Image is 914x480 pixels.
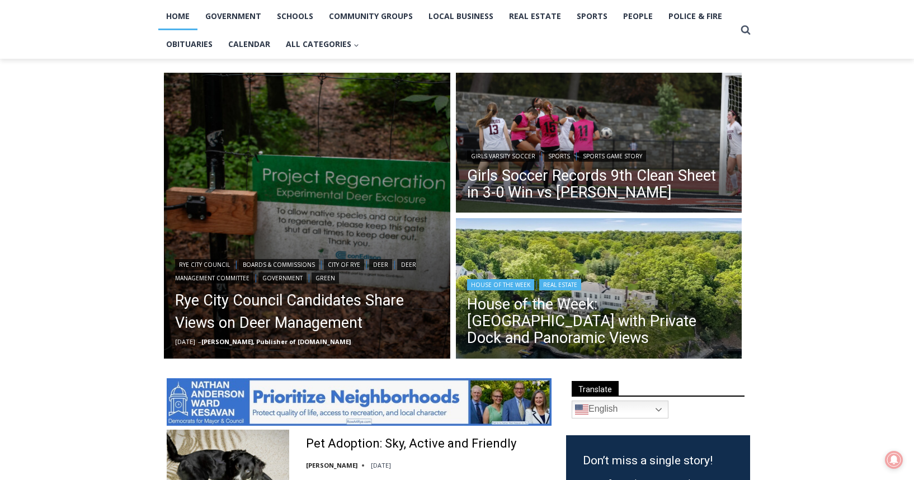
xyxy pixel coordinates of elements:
[467,167,731,201] a: Girls Soccer Records 9th Clean Sheet in 3-0 Win vs [PERSON_NAME]
[467,296,731,346] a: House of the Week: [GEOGRAPHIC_DATA] with Private Dock and Panoramic Views
[158,2,197,30] a: Home
[125,95,128,106] div: /
[467,279,534,290] a: House of the Week
[175,337,195,346] time: [DATE]
[579,150,646,162] a: Sports Game Story
[278,30,367,58] button: Child menu of All Categories
[158,2,736,59] nav: Primary Navigation
[583,452,733,470] h3: Don’t miss a single story!
[201,337,351,346] a: [PERSON_NAME], Publisher of [DOMAIN_NAME]
[456,73,742,216] a: Read More Girls Soccer Records 9th Clean Sheet in 3-0 Win vs Harrison
[544,150,574,162] a: Sports
[269,2,321,30] a: Schools
[456,73,742,216] img: (PHOTO: Hannah Jachman scores a header goal on October 7, 2025, with teammates Parker Calhoun (#1...
[371,461,391,469] time: [DATE]
[293,111,519,137] span: Intern @ [DOMAIN_NAME]
[258,272,307,284] a: Government
[569,2,615,30] a: Sports
[1,111,167,139] a: [PERSON_NAME] Read Sanctuary Fall Fest: [DATE]
[220,30,278,58] a: Calendar
[312,272,339,284] a: Green
[501,2,569,30] a: Real Estate
[9,112,149,138] h4: [PERSON_NAME] Read Sanctuary Fall Fest: [DATE]
[572,401,668,418] a: English
[456,218,742,361] img: 13 Kirby Lane, Rye
[467,277,731,290] div: |
[269,109,542,139] a: Intern @ [DOMAIN_NAME]
[164,73,450,359] a: Read More Rye City Council Candidates Share Views on Deer Management
[615,2,661,30] a: People
[539,279,581,290] a: Real Estate
[175,289,439,334] a: Rye City Council Candidates Share Views on Deer Management
[306,461,357,469] a: [PERSON_NAME]
[164,73,450,359] img: (PHOTO: The Rye Nature Center maintains two fenced deer exclosure areas to keep deer out and allo...
[197,2,269,30] a: Government
[117,95,123,106] div: 2
[467,150,539,162] a: Girls Varsity Soccer
[239,259,319,270] a: Boards & Commissions
[736,20,756,40] button: View Search Form
[282,1,529,109] div: "[PERSON_NAME] and I covered the [DATE] Parade, which was a really eye opening experience as I ha...
[575,403,588,416] img: en
[306,436,516,452] a: Pet Adoption: Sky, Active and Friendly
[324,259,364,270] a: City of Rye
[421,2,501,30] a: Local Business
[198,337,201,346] span: –
[175,259,234,270] a: Rye City Council
[467,148,731,162] div: | |
[131,95,136,106] div: 6
[369,259,392,270] a: Deer
[572,381,619,396] span: Translate
[456,218,742,361] a: Read More House of the Week: Historic Rye Waterfront Estate with Private Dock and Panoramic Views
[321,2,421,30] a: Community Groups
[175,257,439,284] div: | | | | | |
[661,2,730,30] a: Police & Fire
[158,30,220,58] a: Obituaries
[117,33,162,92] div: Birds of Prey: Falcon and hawk demos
